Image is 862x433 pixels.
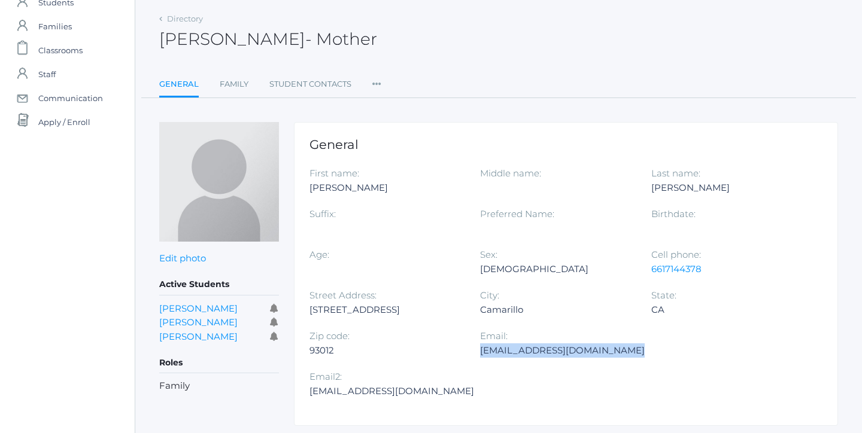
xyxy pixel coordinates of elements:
[309,181,462,195] div: [PERSON_NAME]
[651,303,804,317] div: CA
[38,110,90,134] span: Apply / Enroll
[480,167,541,179] label: Middle name:
[651,167,700,179] label: Last name:
[159,30,377,48] h2: [PERSON_NAME]
[309,208,336,219] label: Suffix:
[38,62,56,86] span: Staff
[270,304,279,313] i: Receives communications for this student
[270,332,279,341] i: Receives communications for this student
[309,167,359,179] label: First name:
[309,249,329,260] label: Age:
[159,331,238,342] a: [PERSON_NAME]
[480,289,499,301] label: City:
[269,72,351,96] a: Student Contacts
[309,343,462,358] div: 93012
[651,181,804,195] div: [PERSON_NAME]
[159,122,279,242] img: Johanna Laubacher
[270,318,279,327] i: Receives communications for this student
[309,138,822,151] h1: General
[480,262,633,276] div: [DEMOGRAPHIC_DATA]
[651,208,696,219] label: Birthdate:
[159,353,279,373] h5: Roles
[159,303,238,314] a: [PERSON_NAME]
[159,252,206,264] a: Edit photo
[651,263,702,275] a: 6617144378
[38,86,103,110] span: Communication
[651,289,676,301] label: State:
[305,29,377,49] span: - Mother
[480,249,497,260] label: Sex:
[159,379,279,393] li: Family
[309,289,377,301] label: Street Address:
[309,330,350,341] label: Zip code:
[651,249,701,260] label: Cell phone:
[309,384,474,398] div: [EMAIL_ADDRESS][DOMAIN_NAME]
[167,14,203,23] a: Directory
[480,208,554,219] label: Preferred Name:
[480,330,508,341] label: Email:
[480,343,645,358] div: [EMAIL_ADDRESS][DOMAIN_NAME]
[480,303,633,317] div: Camarillo
[38,14,72,38] span: Families
[159,316,238,328] a: [PERSON_NAME]
[159,275,279,295] h5: Active Students
[159,72,199,98] a: General
[309,371,342,382] label: Email2:
[309,303,462,317] div: [STREET_ADDRESS]
[220,72,248,96] a: Family
[38,38,83,62] span: Classrooms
